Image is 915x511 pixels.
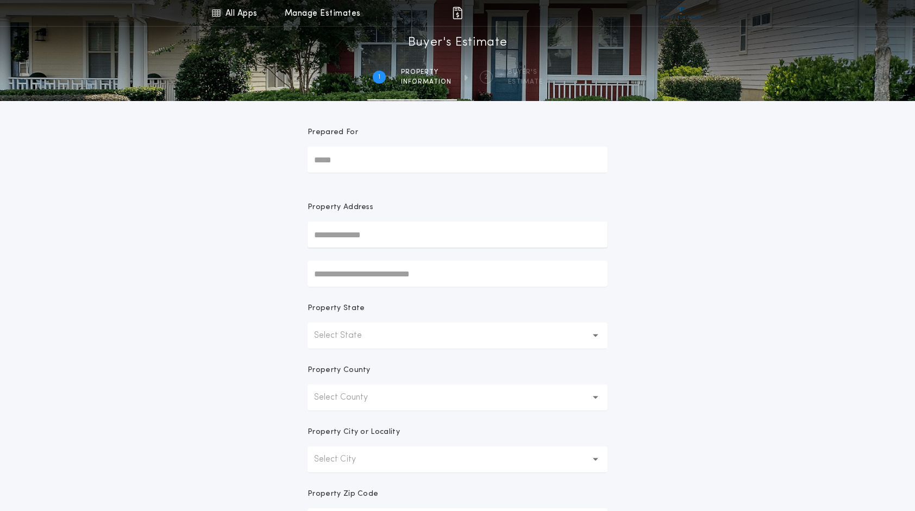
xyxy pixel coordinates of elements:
[314,329,379,342] p: Select State
[314,453,373,466] p: Select City
[308,147,607,173] input: Prepared For
[378,73,380,81] h2: 1
[308,323,607,349] button: Select State
[308,446,607,472] button: Select City
[484,73,488,81] h2: 2
[308,427,400,438] p: Property City or Locality
[508,68,543,77] span: BUYER'S
[308,202,607,213] p: Property Address
[661,8,701,18] img: vs-icon
[401,68,452,77] span: Property
[308,384,607,411] button: Select County
[308,365,371,376] p: Property County
[408,34,507,52] h1: Buyer's Estimate
[308,303,365,314] p: Property State
[508,78,543,86] span: ESTIMATE
[308,127,358,138] p: Prepared For
[401,78,452,86] span: information
[308,489,378,500] p: Property Zip Code
[314,391,385,404] p: Select County
[451,7,464,20] img: img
